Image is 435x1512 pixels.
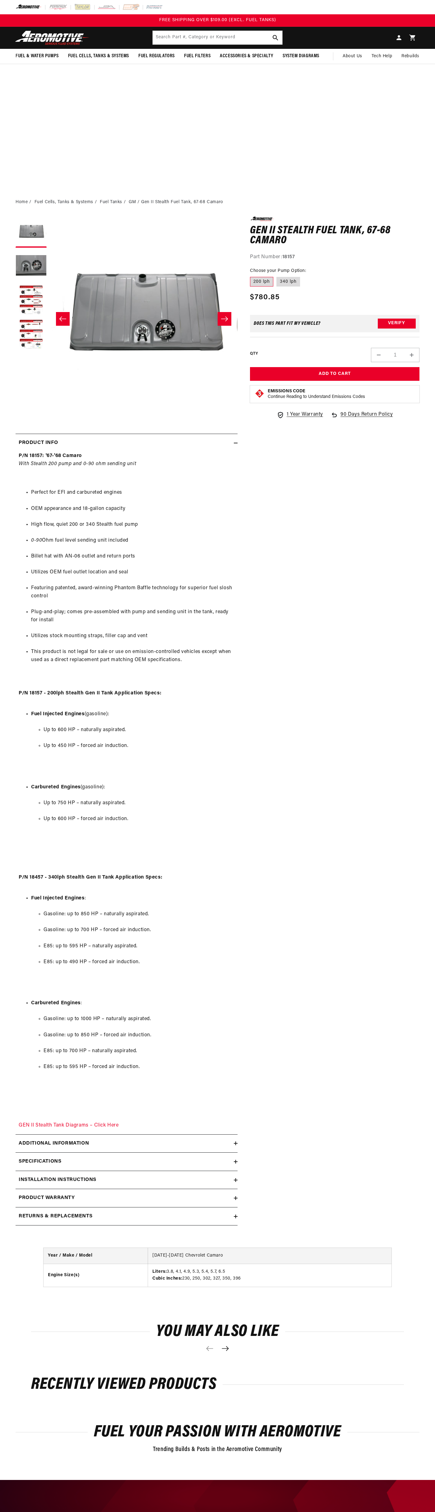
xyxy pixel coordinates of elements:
h2: Recently Viewed Products [31,1377,404,1392]
span: $780.85 [250,292,280,303]
button: Next slide [219,1342,232,1356]
h2: Specifications [19,1158,61,1166]
li: Ohm fuel level sending unit included [31,537,234,545]
button: Slide right [218,312,231,326]
li: Up to 600 HP – forced air induction. [44,815,234,823]
li: Gasoline: up to 850 HP – naturally aspirated. [44,910,234,918]
h2: Fuel Your Passion with Aeromotive [16,1425,419,1440]
h2: Installation Instructions [19,1176,96,1184]
li: Utilizes stock mounting straps, filler cap and vent [31,632,234,640]
li: (gasoline): [31,783,234,848]
summary: Returns & replacements [16,1207,238,1225]
strong: Emissions Code [268,389,305,394]
li: Up to 600 HP – naturally aspirated. [44,726,234,734]
h2: Returns & replacements [19,1212,92,1220]
media-gallery: Gallery Viewer [16,217,238,421]
span: Fuel Regulators [138,53,175,59]
summary: Product warranty [16,1189,238,1207]
th: Year / Make / Model [44,1248,148,1264]
button: Add to Cart [250,367,419,381]
li: Gasoline: up to 700 HP – forced air induction. [44,926,234,934]
strong: 18157 [282,254,295,259]
li: : [31,894,234,992]
strong: Carbureted Engines [31,785,81,790]
label: 340 lph [276,277,300,287]
span: Trending Builds & Posts in the Aeromotive Community [153,1446,282,1453]
h2: Additional information [19,1140,89,1148]
summary: System Diagrams [278,49,324,63]
input: Search Part #, Category or Keyword [153,31,283,44]
span: 1 Year Warranty [287,411,323,419]
td: 3.8, 4.1, 4.9, 5.3, 5.4, 5.7, 6.5 230, 250, 302, 327, 350, 396 [148,1264,391,1286]
span: Fuel Cells, Tanks & Systems [68,53,129,59]
li: Featuring patented, award-winning Phantom Baffle technology for superior fuel slosh control [31,584,234,600]
li: Fuel Cells, Tanks & Systems [35,199,99,206]
button: Previous slide [203,1342,217,1356]
h1: Gen II Stealth Fuel Tank, 67-68 Camaro [250,226,419,245]
summary: Tech Help [367,49,397,64]
a: GEN II Stealth Tank Diagrams – Click Here [19,1123,119,1128]
a: 1 Year Warranty [277,411,323,419]
a: 90 Days Return Policy [331,411,393,425]
p: Continue Reading to Understand Emissions Codes [268,394,365,400]
strong: P/N 18157: '67-'68 Camaro [19,453,82,458]
strong: Cubic Inches: [152,1276,182,1281]
li: Perfect for EFI and carbureted engines [31,489,234,497]
span: About Us [343,54,362,58]
li: Billet hat with AN-06 outlet and return ports [31,553,234,561]
em: 0-90 [31,538,42,543]
button: Load image 2 in gallery view [16,251,47,282]
li: Utilizes OEM fuel outlet location and seal [31,568,234,576]
li: This product is not legal for sale or use on emission-controlled vehicles except when used as a d... [31,648,234,664]
button: Verify [378,319,416,329]
summary: Fuel & Water Pumps [11,49,63,63]
summary: Fuel Cells, Tanks & Systems [63,49,134,63]
li: High flow, quiet 200 or 340 Stealth fuel pump [31,521,234,529]
h2: You may also like [31,1324,404,1339]
button: Load image 4 in gallery view [16,319,47,350]
a: About Us [338,49,367,64]
button: Emissions CodeContinue Reading to Understand Emissions Codes [268,389,365,400]
a: GM [129,199,136,206]
span: Tech Help [372,53,392,60]
li: E85: up to 700 HP – naturally aspirated. [44,1047,234,1055]
span: Fuel Filters [184,53,211,59]
div: Part Number: [250,253,419,261]
strong: Fuel Injected Engines [31,896,85,901]
a: Fuel Tanks [100,199,122,206]
h2: Product Info [19,439,58,447]
span: Fuel & Water Pumps [16,53,59,59]
nav: breadcrumbs [16,199,419,206]
a: Home [16,199,28,206]
span: FREE SHIPPING OVER $109.00 (EXCL. FUEL TANKS) [159,18,276,22]
strong: P/N 18457 - 340lph Stealth Gen II Tank Application Specs: [19,875,162,880]
summary: Product Info [16,434,238,452]
label: 200 lph [250,277,273,287]
li: E85: up to 490 HP – forced air induction. [44,958,234,966]
td: [DATE]-[DATE] Chevrolet Camaro [148,1248,391,1264]
li: Gasoline: up to 1000 HP – naturally aspirated. [44,1015,234,1023]
summary: Additional information [16,1135,238,1153]
legend: Choose your Pump Option: [250,268,307,274]
li: E85: up to 595 HP – forced air induction. [44,1063,234,1071]
img: Emissions code [255,389,265,399]
summary: Installation Instructions [16,1171,238,1189]
div: Does This part fit My vehicle? [254,321,321,326]
span: Accessories & Specialty [220,53,273,59]
em: With Stealth 200 pump and 0-90 ohm sending unit [19,461,136,466]
li: E85: up to 595 HP – naturally aspirated. [44,942,234,950]
summary: Specifications [16,1153,238,1171]
summary: Fuel Filters [179,49,215,63]
button: Slide left [56,312,70,326]
span: System Diagrams [283,53,319,59]
label: QTY [250,351,258,357]
summary: Rebuilds [397,49,424,64]
li: : [31,999,234,1096]
li: Up to 450 HP – forced air induction. [44,742,234,750]
li: Gen II Stealth Fuel Tank, 67-68 Camaro [141,199,223,206]
li: Up to 750 HP – naturally aspirated. [44,799,234,807]
th: Engine Size(s) [44,1264,148,1286]
strong: P/N 18157 - 200lph Stealth Gen II Tank Application Specs: [19,691,161,696]
summary: Fuel Regulators [134,49,179,63]
span: Rebuilds [401,53,419,60]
